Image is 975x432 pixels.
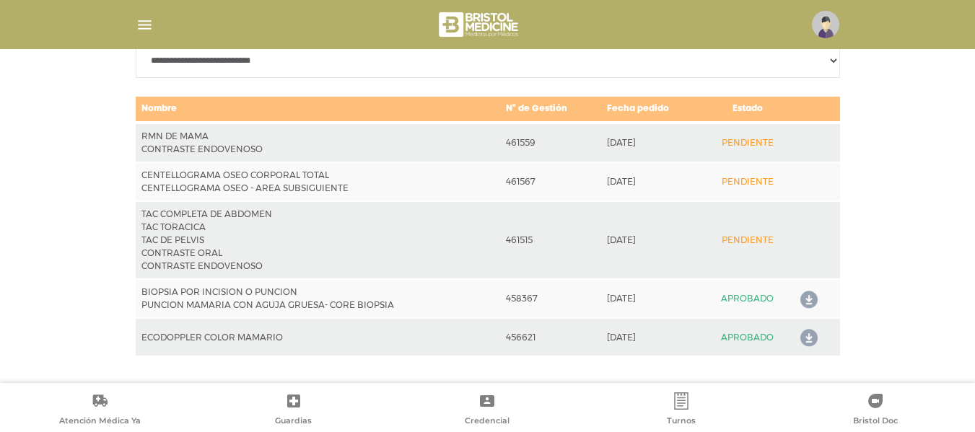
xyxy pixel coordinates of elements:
[703,279,792,318] td: APROBADO
[500,318,601,356] td: 456621
[136,16,154,34] img: Cober_menu-lines-white.svg
[136,279,501,318] td: BIOPSIA POR INCISION O PUNCION PUNCION MAMARIA CON AGUJA GRUESA- CORE BIOPSIA
[585,392,779,429] a: Turnos
[601,318,703,356] td: [DATE]
[667,415,696,428] span: Turnos
[59,415,141,428] span: Atención Médica Ya
[703,201,792,279] td: PENDIENTE
[703,162,792,201] td: PENDIENTE
[136,162,501,201] td: CENTELLOGRAMA OSEO CORPORAL TOTAL CENTELLOGRAMA OSEO - AREA SUBSIGUIENTE
[601,201,703,279] td: [DATE]
[136,201,501,279] td: TAC COMPLETA DE ABDOMEN TAC TORACICA TAC DE PELVIS CONTRASTE ORAL CONTRASTE ENDOVENOSO
[703,96,792,123] td: Estado
[853,415,898,428] span: Bristol Doc
[437,7,523,42] img: bristol-medicine-blanco.png
[136,318,501,356] td: ECODOPPLER COLOR MAMARIO
[703,123,792,162] td: PENDIENTE
[500,123,601,162] td: 461559
[390,392,585,429] a: Credencial
[601,123,703,162] td: [DATE]
[197,392,391,429] a: Guardias
[136,96,501,123] td: Nombre
[500,279,601,318] td: 458367
[500,162,601,201] td: 461567
[136,123,501,162] td: RMN DE MAMA CONTRASTE ENDOVENOSO
[812,11,839,38] img: profile-placeholder.svg
[500,201,601,279] td: 461515
[778,392,972,429] a: Bristol Doc
[601,96,703,123] td: Fecha pedido
[601,162,703,201] td: [DATE]
[3,392,197,429] a: Atención Médica Ya
[465,415,510,428] span: Credencial
[601,279,703,318] td: [DATE]
[500,96,601,123] td: N° de Gestión
[703,318,792,356] td: APROBADO
[275,415,312,428] span: Guardias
